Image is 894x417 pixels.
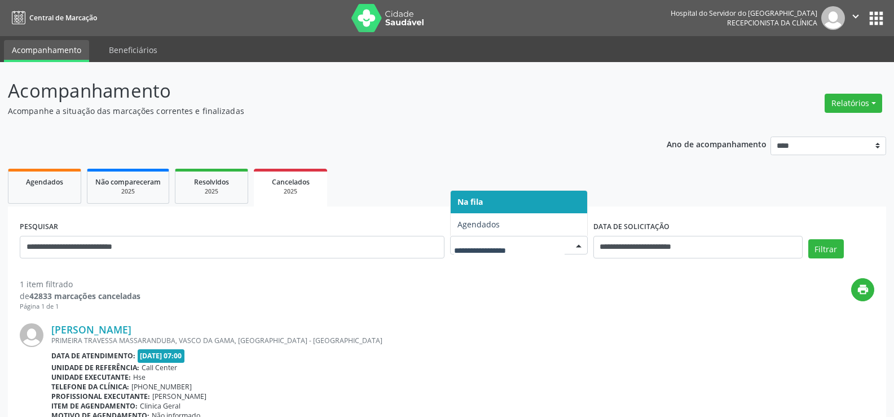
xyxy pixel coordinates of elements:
span: [PERSON_NAME] [152,392,206,401]
p: Acompanhamento [8,77,623,105]
a: Central de Marcação [8,8,97,27]
strong: 42833 marcações canceladas [29,291,140,301]
button: apps [866,8,886,28]
div: PRIMEIRA TRAVESSA MASSARANDUBA, VASCO DA GAMA, [GEOGRAPHIC_DATA] - [GEOGRAPHIC_DATA] [51,336,874,345]
b: Telefone da clínica: [51,382,129,392]
span: Recepcionista da clínica [727,18,817,28]
span: Não compareceram [95,177,161,187]
span: Na fila [457,196,483,207]
button: Relatórios [825,94,882,113]
label: PESQUISAR [20,218,58,236]
a: [PERSON_NAME] [51,323,131,336]
p: Ano de acompanhamento [667,137,767,151]
b: Item de agendamento: [51,401,138,411]
b: Unidade executante: [51,372,131,382]
a: Acompanhamento [4,40,89,62]
b: Profissional executante: [51,392,150,401]
div: de [20,290,140,302]
b: Data de atendimento: [51,351,135,361]
button: print [851,278,874,301]
img: img [20,323,43,347]
div: Página 1 de 1 [20,302,140,311]
i: print [857,283,869,296]
a: Beneficiários [101,40,165,60]
span: Resolvidos [194,177,229,187]
button: Filtrar [808,239,844,258]
span: Call Center [142,363,177,372]
span: Agendados [457,219,500,230]
i:  [849,10,862,23]
span: Hse [133,372,146,382]
label: DATA DE SOLICITAÇÃO [593,218,670,236]
div: 2025 [95,187,161,196]
img: img [821,6,845,30]
span: Clinica Geral [140,401,180,411]
p: Acompanhe a situação das marcações correntes e finalizadas [8,105,623,117]
div: 2025 [262,187,319,196]
b: Unidade de referência: [51,363,139,372]
span: [DATE] 07:00 [138,349,185,362]
span: Cancelados [272,177,310,187]
span: Agendados [26,177,63,187]
span: [PHONE_NUMBER] [131,382,192,392]
button:  [845,6,866,30]
div: 1 item filtrado [20,278,140,290]
div: Hospital do Servidor do [GEOGRAPHIC_DATA] [671,8,817,18]
div: 2025 [183,187,240,196]
span: Central de Marcação [29,13,97,23]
